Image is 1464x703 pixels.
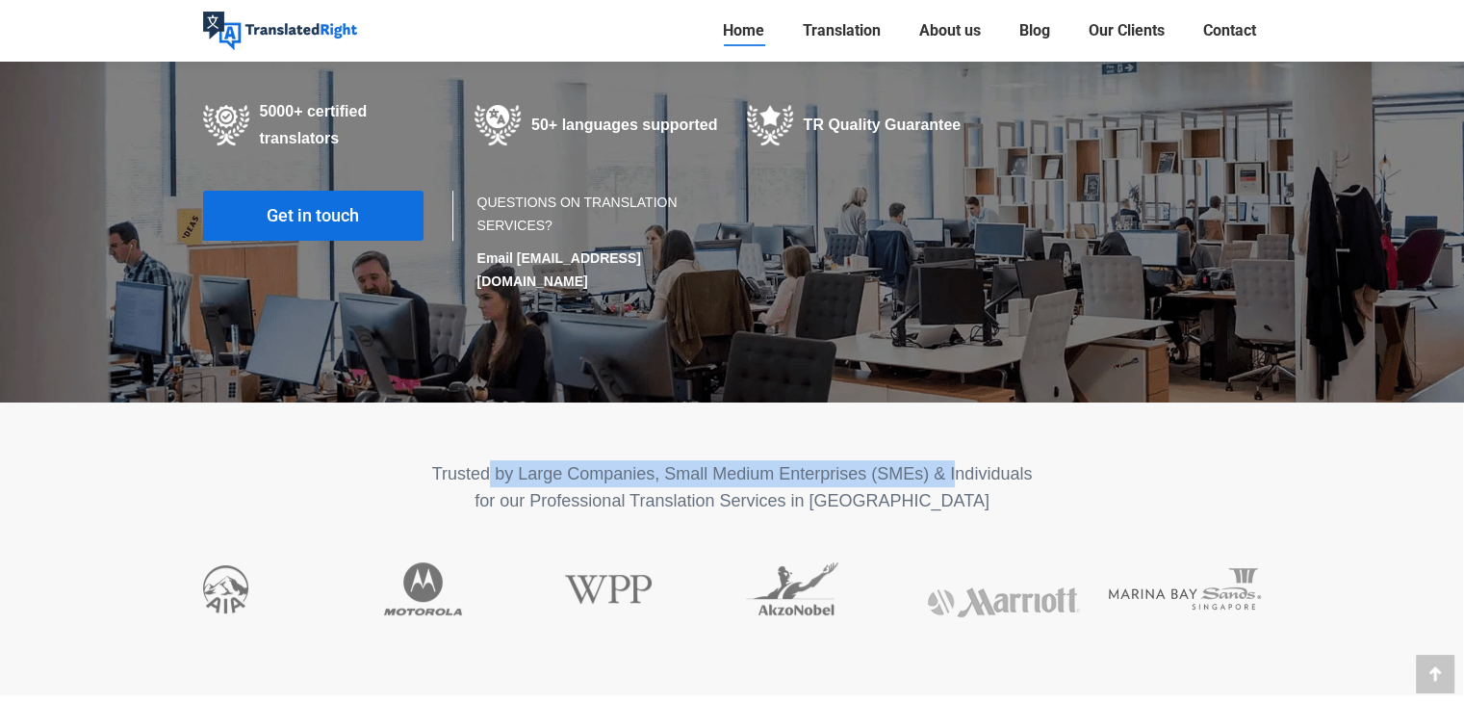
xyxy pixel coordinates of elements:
a: Translation [797,17,886,44]
img: Professional Certified Translators providing translation services in various industries in 50+ la... [203,105,250,145]
div: TR Quality Guarantee [747,105,990,145]
span: Translation [803,21,881,40]
a: Contact [1197,17,1262,44]
img: Motorola using Translated Right translation services for their technology and software industry [384,562,462,615]
span: Home [723,21,764,40]
div: 50+ languages supported [475,105,718,145]
span: Blog [1019,21,1050,40]
a: About us [913,17,987,44]
a: Home [717,17,770,44]
img: Translated Right [203,12,357,50]
a: Blog [1014,17,1056,44]
div: QUESTIONS ON TRANSLATION SERVICES? [477,191,713,293]
img: AkzoNobel international paint company [746,562,838,615]
span: Our Clients [1089,21,1165,40]
strong: Email [EMAIL_ADDRESS][DOMAIN_NAME] [477,250,641,289]
img: WPP communication company [565,575,652,604]
div: 5000+ certified translators [203,98,447,152]
span: Get in touch [267,206,359,225]
a: Our Clients [1083,17,1170,44]
p: Trusted by Large Companies, Small Medium Enterprises (SMEs) & Individuals for our Professional Tr... [203,460,1262,514]
img: AIA insurance company using Translated Right services [203,565,248,613]
span: About us [919,21,981,40]
span: Contact [1203,21,1256,40]
a: Get in touch [203,191,424,241]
